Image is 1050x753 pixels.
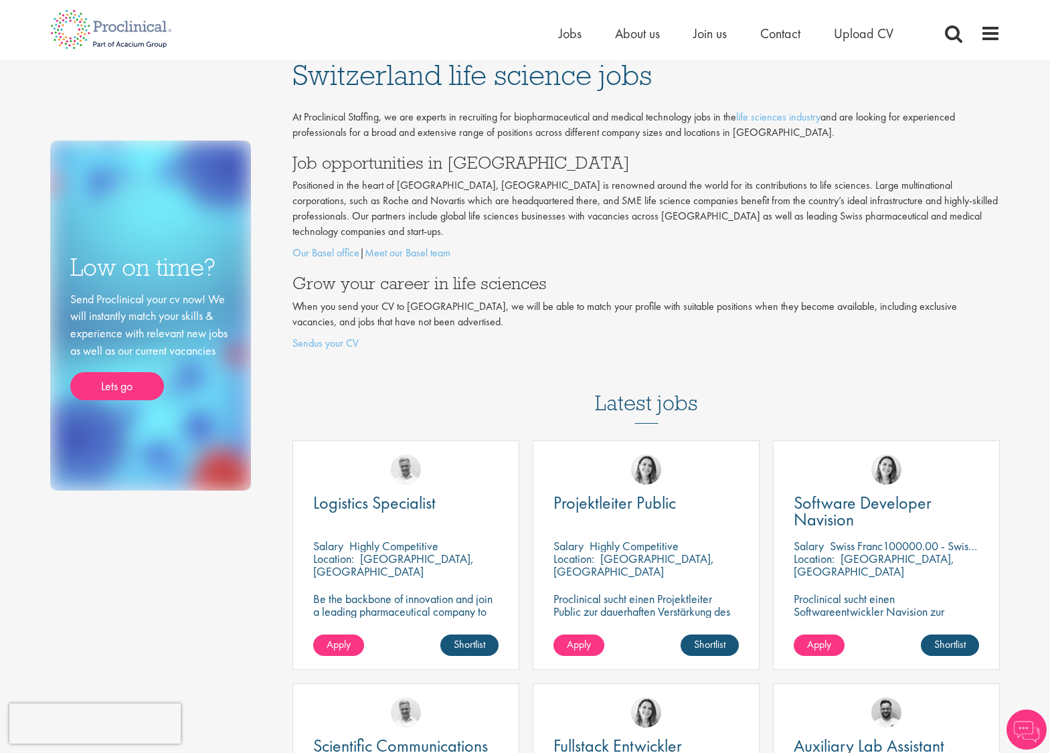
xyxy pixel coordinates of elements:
img: Emile De Beer [871,697,901,728]
p: [GEOGRAPHIC_DATA], [GEOGRAPHIC_DATA] [313,551,474,579]
a: About us [615,25,660,42]
a: Apply [313,635,364,656]
p: Highly Competitive [590,538,679,554]
span: Software Developer Navision [794,491,932,531]
p: | [292,246,1000,261]
span: Logistics Specialist [313,491,436,514]
a: Meet our Basel team [365,246,450,260]
p: Proclinical sucht einen Softwareentwickler Navision zur dauerhaften Verstärkung des Teams unseres... [794,592,979,656]
iframe: reCAPTCHA [9,703,181,744]
p: When you send your CV to [GEOGRAPHIC_DATA], we will be able to match your profile with suitable p... [292,299,1000,330]
span: Location: [313,551,354,566]
a: Contact [760,25,800,42]
p: [GEOGRAPHIC_DATA], [GEOGRAPHIC_DATA] [794,551,954,579]
a: Shortlist [440,635,499,656]
span: Apply [567,637,591,651]
img: Joshua Bye [391,454,421,485]
a: Lets go [70,372,164,400]
h3: Latest jobs [595,358,698,424]
a: Apply [794,635,845,656]
img: Nur Ergiydiren [631,454,661,485]
p: Be the backbone of innovation and join a leading pharmaceutical company to help keep life-changin... [313,592,499,643]
a: Projektleiter Public [553,495,739,511]
p: [GEOGRAPHIC_DATA], [GEOGRAPHIC_DATA] [553,551,714,579]
a: Sendus your CV [292,336,359,350]
a: Apply [553,635,604,656]
h3: Grow your career in life sciences [292,274,1000,292]
a: Shortlist [921,635,979,656]
img: Nur Ergiydiren [871,454,901,485]
a: Software Developer Navision [794,495,979,528]
a: Jobs [559,25,582,42]
h3: Low on time? [70,254,231,280]
p: Positioned in the heart of [GEOGRAPHIC_DATA], [GEOGRAPHIC_DATA] is renowned around the world for ... [292,178,1000,239]
p: At Proclinical Staffing, we are experts in recruiting for biopharmaceutical and medical technolog... [292,110,1000,141]
span: Apply [807,637,831,651]
img: Nur Ergiydiren [631,697,661,728]
a: Logistics Specialist [313,495,499,511]
div: Send Proclinical your cv now! We will instantly match your skills & experience with relevant new ... [70,290,231,401]
img: Chatbot [1007,709,1047,750]
a: Shortlist [681,635,739,656]
a: Upload CV [834,25,893,42]
h3: Job opportunities in [GEOGRAPHIC_DATA] [292,154,1000,171]
span: Location: [553,551,594,566]
span: Salary [794,538,824,554]
img: Joshua Bye [391,697,421,728]
p: Proclinical sucht einen Projektleiter Public zur dauerhaften Verstärkung des Teams unseres Kunden... [553,592,739,643]
span: Projektleiter Public [553,491,676,514]
span: Salary [553,538,584,554]
span: Switzerland life science jobs [292,57,652,93]
p: Highly Competitive [349,538,438,554]
a: life sciences industry [736,110,820,124]
span: Location: [794,551,835,566]
a: Our Basel office [292,246,359,260]
a: Join us [693,25,727,42]
span: Salary [313,538,343,554]
span: Apply [327,637,351,651]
